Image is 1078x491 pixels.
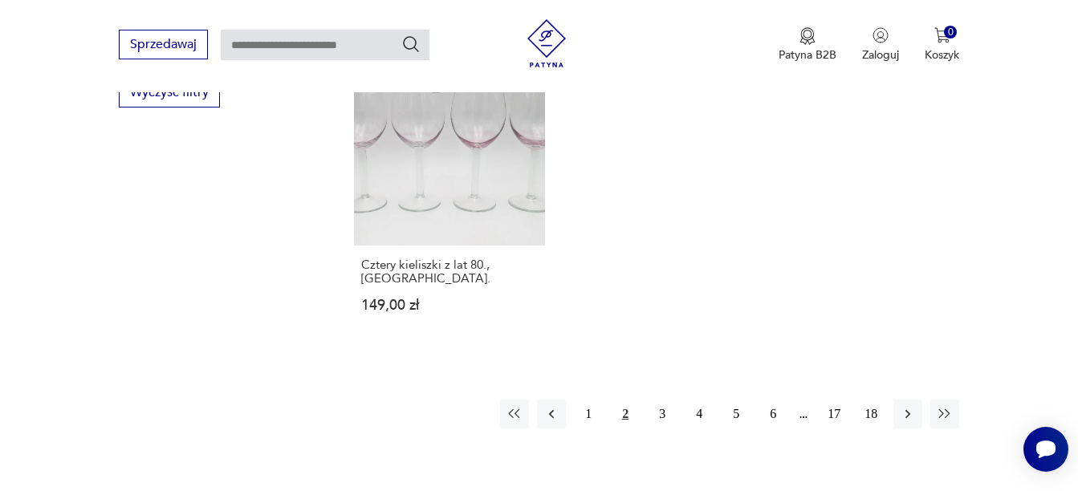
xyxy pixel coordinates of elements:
[779,27,836,63] a: Ikona medaluPatyna B2B
[523,19,571,67] img: Patyna - sklep z meblami i dekoracjami vintage
[944,26,958,39] div: 0
[799,27,816,45] img: Ikona medalu
[925,47,959,63] p: Koszyk
[759,400,787,428] button: 6
[361,258,538,286] h3: Cztery kieliszki z lat 80., [GEOGRAPHIC_DATA].
[856,400,885,428] button: 18
[862,27,899,63] button: Zaloguj
[574,400,603,428] button: 1
[119,40,208,51] a: Sprzedawaj
[862,47,899,63] p: Zaloguj
[648,400,677,428] button: 3
[611,400,640,428] button: 2
[361,298,538,312] p: 149,00 zł
[722,400,751,428] button: 5
[779,27,836,63] button: Patyna B2B
[401,34,421,54] button: Szukaj
[685,400,714,428] button: 4
[354,55,545,343] a: Cztery kieliszki z lat 80., Polska.Cztery kieliszki z lat 80., [GEOGRAPHIC_DATA].149,00 zł
[873,27,889,43] img: Ikonka użytkownika
[1023,427,1068,472] iframe: Smartsupp widget button
[925,27,959,63] button: 0Koszyk
[934,27,950,43] img: Ikona koszyka
[119,78,220,108] button: Wyczyść filtry
[119,30,208,59] button: Sprzedawaj
[779,47,836,63] p: Patyna B2B
[820,400,848,428] button: 17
